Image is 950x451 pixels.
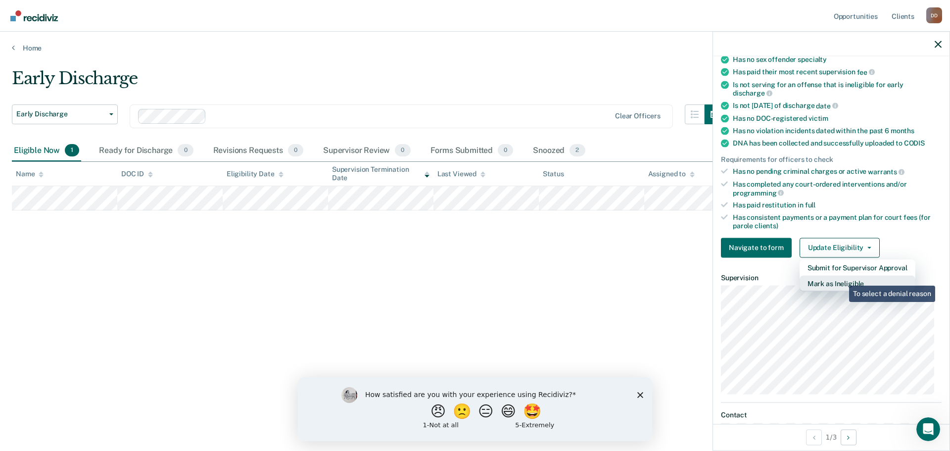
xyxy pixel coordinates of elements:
[891,126,914,134] span: months
[733,80,942,97] div: Is not serving for an offense that is ineligible for early
[178,144,193,157] span: 0
[570,144,585,157] span: 2
[713,424,950,450] div: 1 / 3
[65,144,79,157] span: 1
[97,140,195,162] div: Ready for Discharge
[904,139,925,147] span: CODIS
[733,167,942,176] div: Has no pending criminal charges or active
[926,7,942,23] button: Profile dropdown button
[805,201,815,209] span: full
[615,112,661,120] div: Clear officers
[121,170,153,178] div: DOC ID
[798,55,827,63] span: specialty
[395,144,410,157] span: 0
[12,140,81,162] div: Eligible Now
[916,417,940,441] iframe: Intercom live chat
[816,101,838,109] span: date
[808,114,828,122] span: victim
[531,140,587,162] div: Snoozed
[288,144,303,157] span: 0
[926,7,942,23] div: D D
[721,411,942,419] dt: Contact
[332,165,429,182] div: Supervision Termination Date
[428,140,516,162] div: Forms Submitted
[841,429,856,445] button: Next Opportunity
[800,275,915,291] button: Mark as Ineligible
[733,101,942,110] div: Is not [DATE] of discharge
[733,180,942,197] div: Has completed any court-ordered interventions and/or
[543,170,564,178] div: Status
[868,168,904,176] span: warrants
[733,189,784,197] span: programming
[298,377,652,441] iframe: Survey by Kim from Recidiviz
[733,114,942,122] div: Has no DOC-registered
[733,55,942,63] div: Has no sex offender
[721,238,792,257] button: Navigate to form
[755,221,778,229] span: clients)
[733,126,942,135] div: Has no violation incidents dated within the past 6
[806,429,822,445] button: Previous Opportunity
[321,140,413,162] div: Supervisor Review
[800,259,915,275] button: Submit for Supervisor Approval
[733,213,942,230] div: Has consistent payments or a payment plan for court fees (for parole
[733,67,942,76] div: Has paid their most recent supervision
[16,170,44,178] div: Name
[12,44,938,52] a: Home
[648,170,695,178] div: Assigned to
[721,155,942,163] div: Requirements for officers to check
[437,170,485,178] div: Last Viewed
[857,68,875,76] span: fee
[733,139,942,147] div: DNA has been collected and successfully uploaded to
[227,170,284,178] div: Eligibility Date
[733,201,942,209] div: Has paid restitution in
[10,10,58,21] img: Recidiviz
[721,238,796,257] a: Navigate to form link
[721,273,942,282] dt: Supervision
[800,238,880,257] button: Update Eligibility
[16,110,105,118] span: Early Discharge
[12,68,724,97] div: Early Discharge
[498,144,513,157] span: 0
[211,140,305,162] div: Revisions Requests
[733,89,772,97] span: discharge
